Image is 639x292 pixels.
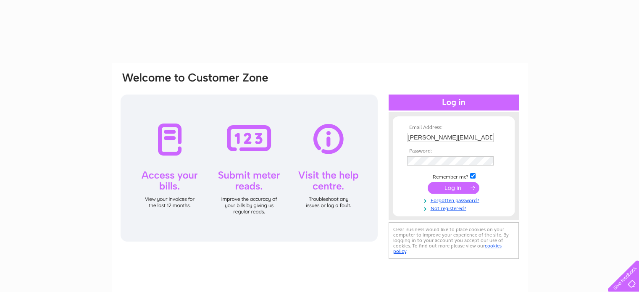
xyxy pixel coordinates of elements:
a: Not registered? [407,204,502,212]
input: Submit [428,182,479,194]
td: Remember me? [405,172,502,180]
a: cookies policy [393,243,502,254]
th: Email Address: [405,125,502,131]
div: Clear Business would like to place cookies on your computer to improve your experience of the sit... [389,222,519,259]
th: Password: [405,148,502,154]
a: Forgotten password? [407,196,502,204]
